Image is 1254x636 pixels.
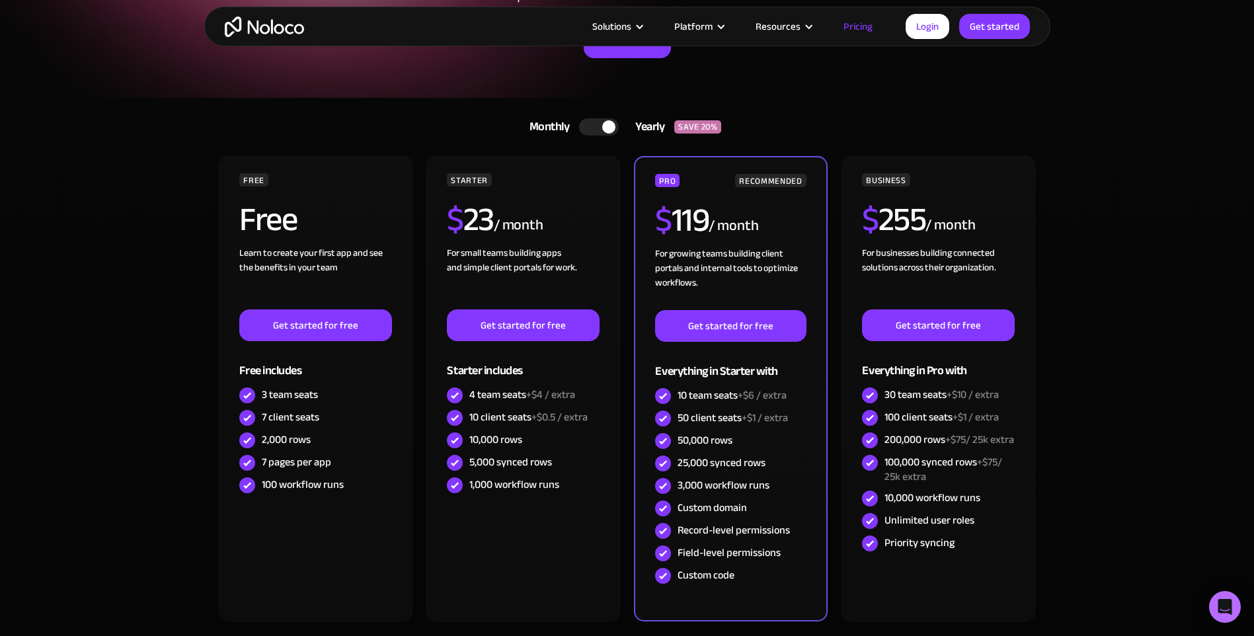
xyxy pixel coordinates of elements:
[469,455,552,469] div: 5,000 synced rows
[469,432,522,447] div: 10,000 rows
[862,173,910,186] div: BUSINESS
[447,341,599,384] div: Starter includes
[239,246,391,309] div: Learn to create your first app and see the benefits in your team ‍
[262,477,344,492] div: 100 workflow runs
[678,523,790,537] div: Record-level permissions
[447,203,494,236] h2: 23
[739,18,827,35] div: Resources
[494,215,543,236] div: / month
[447,309,599,341] a: Get started for free
[658,18,739,35] div: Platform
[827,18,889,35] a: Pricing
[678,456,765,470] div: 25,000 synced rows
[959,14,1030,39] a: Get started
[619,117,674,137] div: Yearly
[862,341,1014,384] div: Everything in Pro with
[953,407,999,427] span: +$1 / extra
[655,342,806,385] div: Everything in Starter with
[262,432,311,447] div: 2,000 rows
[678,433,732,448] div: 50,000 rows
[925,215,975,236] div: / month
[592,18,631,35] div: Solutions
[742,408,788,428] span: +$1 / extra
[526,385,575,405] span: +$4 / extra
[678,545,781,560] div: Field-level permissions
[225,17,304,37] a: home
[447,246,599,309] div: For small teams building apps and simple client portals for work. ‍
[884,455,1014,484] div: 100,000 synced rows
[735,174,806,187] div: RECOMMENDED
[906,14,949,39] a: Login
[678,478,769,493] div: 3,000 workflow runs
[884,452,1002,487] span: +$75/ 25k extra
[862,203,925,236] h2: 255
[884,491,980,505] div: 10,000 workflow runs
[469,387,575,402] div: 4 team seats
[576,18,658,35] div: Solutions
[655,247,806,310] div: For growing teams building client portals and internal tools to optimize workflows.
[447,188,463,251] span: $
[884,432,1014,447] div: 200,000 rows
[738,385,787,405] span: +$6 / extra
[678,568,734,582] div: Custom code
[756,18,801,35] div: Resources
[884,387,999,402] div: 30 team seats
[678,388,787,403] div: 10 team seats
[1209,591,1241,623] div: Open Intercom Messenger
[678,500,747,515] div: Custom domain
[469,477,559,492] div: 1,000 workflow runs
[447,173,491,186] div: STARTER
[239,203,297,236] h2: Free
[655,204,709,237] h2: 119
[655,189,672,251] span: $
[884,536,955,550] div: Priority syncing
[239,341,391,384] div: Free includes
[862,309,1014,341] a: Get started for free
[655,174,680,187] div: PRO
[884,410,999,424] div: 100 client seats
[884,513,974,528] div: Unlimited user roles
[262,387,318,402] div: 3 team seats
[945,430,1014,450] span: +$75/ 25k extra
[531,407,588,427] span: +$0.5 / extra
[862,188,879,251] span: $
[239,309,391,341] a: Get started for free
[513,117,580,137] div: Monthly
[674,120,721,134] div: SAVE 20%
[674,18,713,35] div: Platform
[655,310,806,342] a: Get started for free
[469,410,588,424] div: 10 client seats
[239,173,268,186] div: FREE
[262,410,319,424] div: 7 client seats
[678,411,788,425] div: 50 client seats
[709,216,758,237] div: / month
[262,455,331,469] div: 7 pages per app
[947,385,999,405] span: +$10 / extra
[862,246,1014,309] div: For businesses building connected solutions across their organization. ‍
